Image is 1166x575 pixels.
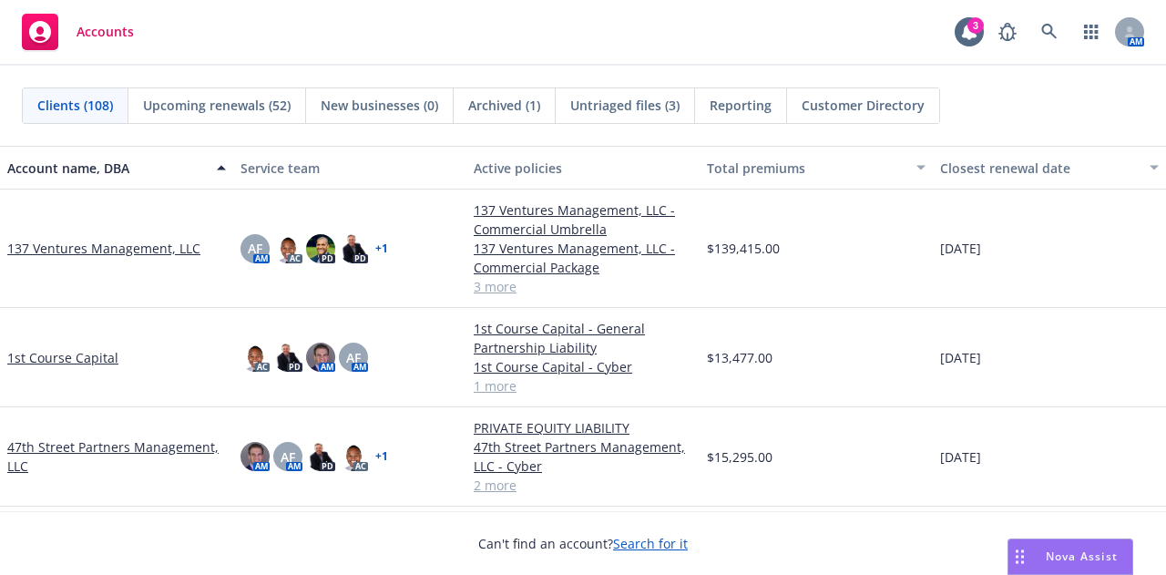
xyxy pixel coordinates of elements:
[940,348,981,367] span: [DATE]
[940,447,981,467] span: [DATE]
[273,234,302,263] img: photo
[248,239,262,258] span: AF
[375,451,388,462] a: + 1
[15,6,141,57] a: Accounts
[281,447,295,467] span: AF
[474,476,692,495] a: 2 more
[940,239,981,258] span: [DATE]
[707,447,772,467] span: $15,295.00
[707,239,780,258] span: $139,415.00
[233,146,466,190] button: Service team
[375,243,388,254] a: + 1
[273,343,302,372] img: photo
[1031,14,1068,50] a: Search
[570,96,680,115] span: Untriaged files (3)
[346,348,361,367] span: AF
[613,535,688,552] a: Search for it
[933,146,1166,190] button: Closest renewal date
[321,96,438,115] span: New businesses (0)
[474,277,692,296] a: 3 more
[1007,539,1133,575] button: Nova Assist
[478,534,688,553] span: Can't find an account?
[7,239,200,258] a: 137 Ventures Management, LLC
[707,159,905,178] div: Total premiums
[474,239,692,277] a: 137 Ventures Management, LLC - Commercial Package
[474,418,692,437] a: PRIVATE EQUITY LIABILITY
[77,25,134,39] span: Accounts
[1046,549,1118,564] span: Nova Assist
[474,376,692,395] a: 1 more
[710,96,772,115] span: Reporting
[1073,14,1110,50] a: Switch app
[468,96,540,115] span: Archived (1)
[474,437,692,476] a: 47th Street Partners Management, LLC - Cyber
[967,17,984,34] div: 3
[339,442,368,471] img: photo
[474,200,692,239] a: 137 Ventures Management, LLC - Commercial Umbrella
[306,442,335,471] img: photo
[802,96,925,115] span: Customer Directory
[306,234,335,263] img: photo
[466,146,700,190] button: Active policies
[7,348,118,367] a: 1st Course Capital
[339,234,368,263] img: photo
[240,442,270,471] img: photo
[940,159,1139,178] div: Closest renewal date
[7,437,226,476] a: 47th Street Partners Management, LLC
[1008,539,1031,574] div: Drag to move
[240,159,459,178] div: Service team
[700,146,933,190] button: Total premiums
[143,96,291,115] span: Upcoming renewals (52)
[37,96,113,115] span: Clients (108)
[989,14,1026,50] a: Report a Bug
[474,319,692,357] a: 1st Course Capital - General Partnership Liability
[474,357,692,376] a: 1st Course Capital - Cyber
[306,343,335,372] img: photo
[240,343,270,372] img: photo
[474,159,692,178] div: Active policies
[7,159,206,178] div: Account name, DBA
[707,348,772,367] span: $13,477.00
